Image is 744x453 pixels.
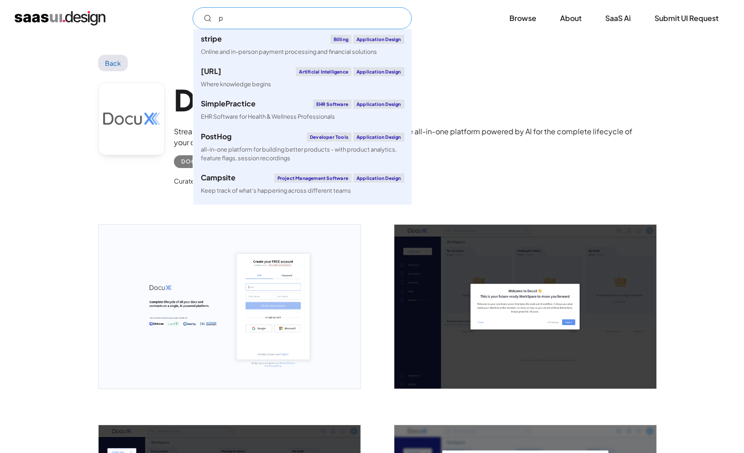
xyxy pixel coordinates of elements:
a: stripeBillingApplication DesignOnline and in-person payment processing and financial solutions [194,29,412,62]
div: EHR Software for Health & Wellness Professionals [201,112,335,121]
a: PostHogDeveloper toolsApplication Designall-in-one platform for building better products - with p... [194,127,412,168]
a: About [549,8,592,28]
div: Document Management [181,156,261,167]
div: Application Design [353,100,404,109]
a: home [15,11,105,26]
div: Application Design [353,67,404,76]
form: Email Form [193,7,412,29]
a: HygraphCMSApplication DesignContent management platform for the era of composable architectures [194,200,412,233]
div: Streamline your document and contract management with DocuX the all-in-one platform powered by AI... [174,126,646,148]
img: 649c04d0f44565b924e66df9_Docux%20Signup%20Screen.png [99,225,361,389]
div: PostHog [201,133,231,140]
div: Application Design [353,174,404,183]
a: Back [98,55,128,71]
div: Application Design [353,132,404,142]
div: Developer tools [307,132,351,142]
div: Keep track of what’s happening across different teams [201,186,351,195]
img: 649c04e129ddd0d77ca03f31_Docux%20Welcome%20Screen.png [394,225,656,389]
div: stripe [201,35,222,42]
div: all-in-one platform for building better products - with product analytics, feature flags, session... [201,145,404,163]
div: EHR Software [313,100,351,109]
a: CampsiteProject Management SoftwareApplication DesignKeep track of what’s happening across differ... [194,168,412,200]
div: Artificial Intelligence [296,67,351,76]
input: Search UI designs you're looking for... [193,7,412,29]
div: Application Design [353,35,404,44]
div: Online and in-person payment processing and financial solutions [201,47,377,56]
div: Project Management Software [274,174,351,183]
div: Campsite [201,174,236,181]
a: open lightbox [394,225,656,389]
a: SimplePracticeEHR SoftwareApplication DesignEHR Software for Health & Wellness Professionals [194,94,412,126]
div: Curated by: [174,175,210,186]
a: Browse [498,8,547,28]
h1: DocuX [174,82,646,117]
div: [URL] [201,68,221,75]
a: Submit UI Request [644,8,729,28]
a: open lightbox [99,225,361,389]
div: SimplePractice [201,100,256,107]
a: SaaS Ai [594,8,642,28]
div: Where knowledge begins [201,80,271,89]
div: Billing [330,35,351,44]
a: [URL]Artificial IntelligenceApplication DesignWhere knowledge begins [194,62,412,94]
